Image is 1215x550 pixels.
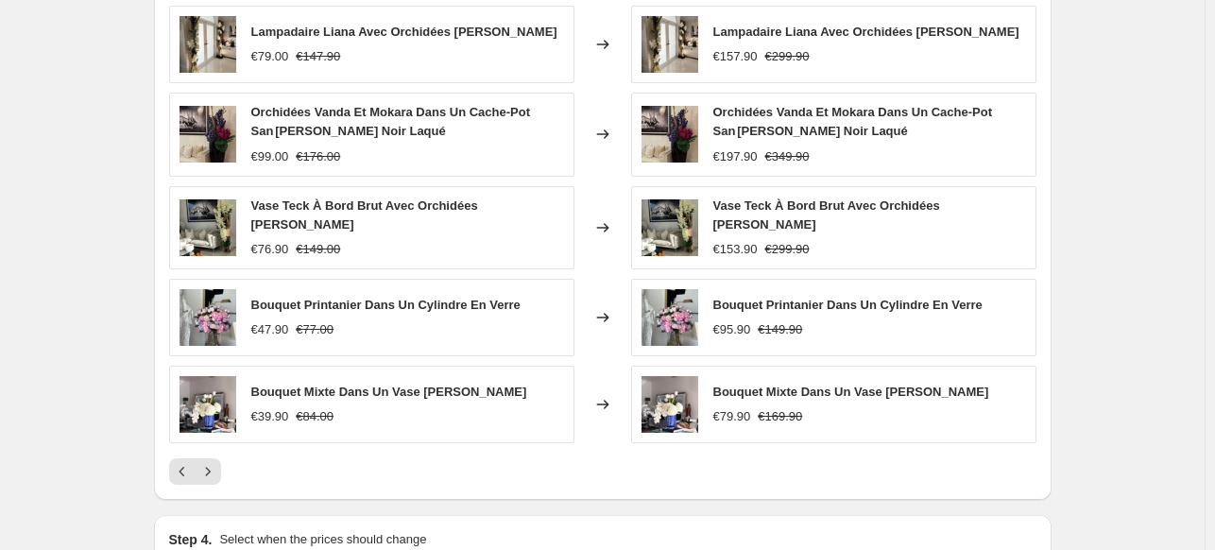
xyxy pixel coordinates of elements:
h2: Step 4. [169,530,213,549]
span: Vase Teck À Bord Brut Avec Orchidées [PERSON_NAME] [713,198,940,232]
span: Bouquet Mixte Dans Un Vase [PERSON_NAME] [713,385,989,399]
img: LUCK_2_80x.jpg [642,106,698,163]
span: Vase Teck À Bord Brut Avec Orchidées [PERSON_NAME] [251,198,478,232]
img: MIKE_1_80x.jpg [642,376,698,433]
strike: €349.90 [765,147,810,166]
strike: €149.90 [758,320,802,339]
span: Bouquet Mixte Dans Un Vase [PERSON_NAME] [251,385,527,399]
button: Next [195,458,221,485]
strike: €149.00 [296,240,340,259]
p: Select when the prices should change [219,530,426,549]
div: €197.90 [713,147,758,166]
span: Orchidées Vanda Et Mokara Dans Un Cache‑Pot San [PERSON_NAME] Noir Laqué [713,105,992,138]
img: LUCK_4_80x.jpg [180,16,236,73]
span: Lampadaire Liana Avec Orchidées [PERSON_NAME] [713,25,1019,39]
strike: €77.00 [296,320,334,339]
div: €47.90 [251,320,289,339]
div: €95.90 [713,320,751,339]
div: €153.90 [713,240,758,259]
div: €79.00 [251,47,289,66]
span: Bouquet Printanier Dans Un Cylindre En Verre [713,298,983,312]
img: MIKE_1_80x.jpg [180,376,236,433]
div: €99.00 [251,147,289,166]
strike: €176.00 [296,147,340,166]
div: €39.90 [251,407,289,426]
img: LUCK_3_80x.jpg [642,199,698,256]
img: LUCK_4_80x.jpg [642,16,698,73]
span: Orchidées Vanda Et Mokara Dans Un Cache‑Pot San [PERSON_NAME] Noir Laqué [251,105,530,138]
strike: €299.90 [765,240,810,259]
img: LUCK_2_80x.jpg [180,106,236,163]
strike: €299.90 [765,47,810,66]
strike: €147.90 [296,47,340,66]
div: €79.90 [713,407,751,426]
img: LUCK_1_80x.jpg [642,289,698,346]
strike: €84.00 [296,407,334,426]
span: Lampadaire Liana Avec Orchidées [PERSON_NAME] [251,25,557,39]
div: €76.90 [251,240,289,259]
img: LUCK_1_80x.jpg [180,289,236,346]
nav: Pagination [169,458,221,485]
div: €157.90 [713,47,758,66]
strike: €169.90 [758,407,802,426]
img: LUCK_3_80x.jpg [180,199,236,256]
button: Previous [169,458,196,485]
span: Bouquet Printanier Dans Un Cylindre En Verre [251,298,521,312]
